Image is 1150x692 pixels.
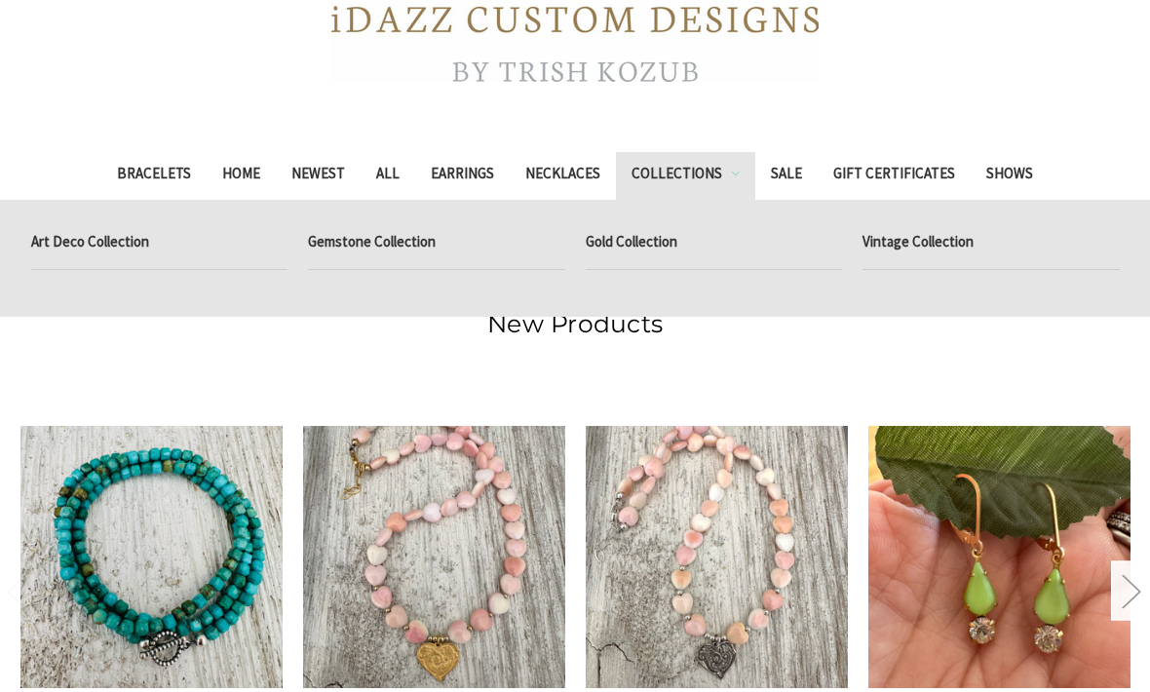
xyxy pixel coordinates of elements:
a: Earrings [415,152,510,200]
a: Bracelets [101,152,207,200]
a: Home [207,152,276,200]
a: Newest [276,152,361,200]
img: Turquoise Wrap [20,426,283,688]
a: All [361,152,415,200]
img: Pink Conch Heart - Gold [303,426,565,688]
a: Sale [755,152,818,200]
a: Collections [616,152,756,200]
a: Shows [971,152,1049,200]
a: Gold Collection [586,220,843,269]
button: Next [1111,561,1150,621]
a: Necklaces [510,152,616,200]
img: Pink Conch Heart - Sterling [586,426,848,688]
a: Art Deco Collection [31,220,288,269]
img: Green Moonglow [868,426,1131,688]
h2: New Products [20,306,1130,343]
a: Gemstone Collection [308,220,565,269]
a: Gift Certificates [818,152,971,200]
a: Vintage Collection [862,220,1120,269]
